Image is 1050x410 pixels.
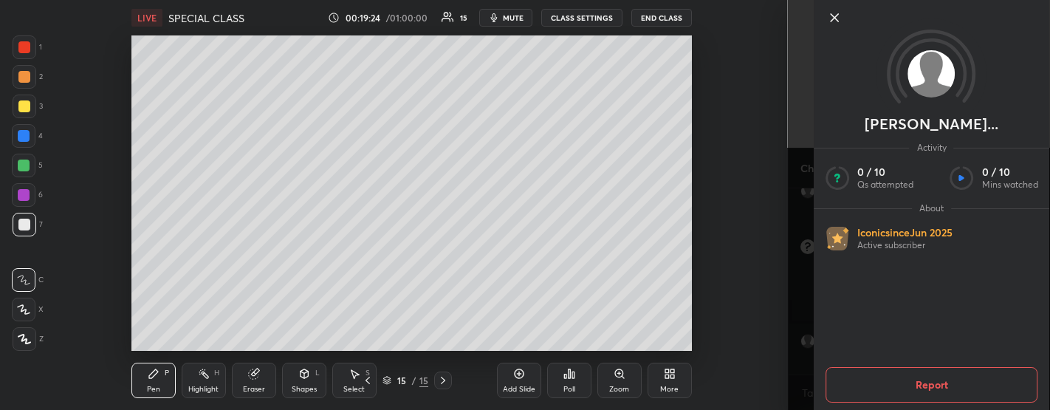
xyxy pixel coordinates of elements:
[857,226,953,239] p: Iconic since Jun 2025
[13,95,43,118] div: 3
[12,154,43,177] div: 5
[147,386,160,393] div: Pen
[503,386,535,393] div: Add Slide
[910,142,954,154] span: Activity
[315,369,320,377] div: L
[12,268,44,292] div: C
[12,298,44,321] div: X
[460,14,467,21] div: 15
[12,183,43,207] div: 6
[419,374,428,387] div: 15
[908,50,955,98] img: default.png
[243,386,265,393] div: Eraser
[609,386,629,393] div: Zoom
[541,9,622,27] button: CLASS SETTINGS
[826,367,1038,403] button: Report
[12,124,43,148] div: 4
[982,165,1038,179] p: 0 / 10
[13,213,43,236] div: 7
[394,376,409,385] div: 15
[292,386,317,393] div: Shapes
[479,9,532,27] button: mute
[982,179,1038,191] p: Mins watched
[366,369,370,377] div: S
[168,11,244,25] h4: SPECIAL CLASS
[563,386,575,393] div: Poll
[165,369,169,377] div: P
[912,202,951,214] span: About
[13,65,43,89] div: 2
[857,239,953,251] p: Active subscriber
[343,386,365,393] div: Select
[857,179,913,191] p: Qs attempted
[13,327,44,351] div: Z
[131,9,162,27] div: LIVE
[13,35,42,59] div: 1
[188,386,219,393] div: Highlight
[857,165,913,179] p: 0 / 10
[660,386,679,393] div: More
[412,376,416,385] div: /
[503,13,524,23] span: mute
[214,369,219,377] div: H
[631,9,692,27] button: End Class
[865,118,998,130] p: [PERSON_NAME]...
